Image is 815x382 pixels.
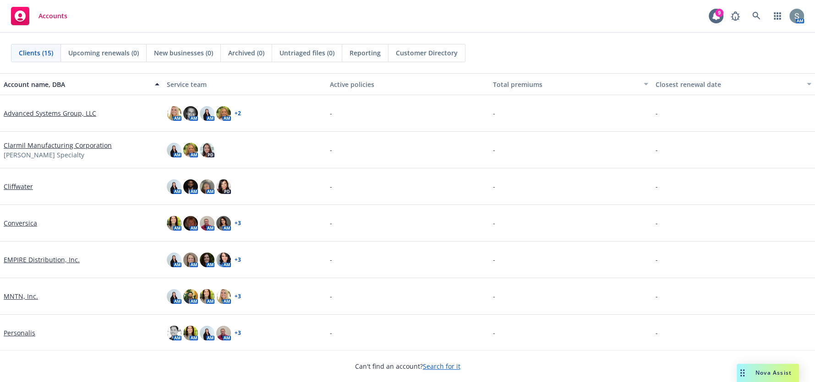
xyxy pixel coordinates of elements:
span: - [330,328,332,338]
img: photo [167,289,181,304]
img: photo [167,143,181,157]
a: Cliffwater [4,182,33,191]
div: Active policies [330,80,486,89]
img: photo [183,106,198,121]
a: Search for it [423,362,460,371]
span: - [330,108,332,118]
span: Nova Assist [755,369,792,377]
div: Drag to move [737,364,748,382]
span: Accounts [38,12,67,20]
img: photo [183,326,198,340]
span: - [656,182,658,191]
span: - [492,182,495,191]
img: photo [167,326,181,340]
span: - [656,145,658,155]
span: New businesses (0) [154,48,213,58]
span: - [330,291,332,301]
a: Clarmil Manufacturing Corporation [4,140,112,150]
span: - [330,145,332,155]
span: Upcoming renewals (0) [68,48,139,58]
button: Active policies [326,73,489,95]
a: MNTN, Inc. [4,291,38,301]
span: - [492,145,495,155]
img: photo [183,289,198,304]
span: Reporting [350,48,381,58]
img: photo [216,326,231,340]
img: photo [200,326,214,340]
a: Personalis [4,328,35,338]
span: [PERSON_NAME] Specialty [4,150,84,160]
a: + 2 [235,111,241,116]
span: - [330,182,332,191]
span: Can't find an account? [355,361,460,371]
span: - [492,291,495,301]
img: photo [216,179,231,194]
a: Search [747,7,766,25]
span: - [656,328,658,338]
a: Conversica [4,218,37,228]
a: + 3 [235,257,241,263]
button: Service team [163,73,326,95]
div: Closest renewal date [656,80,801,89]
a: Accounts [7,3,71,29]
span: Clients (15) [19,48,53,58]
img: photo [183,179,198,194]
div: Total premiums [492,80,638,89]
img: photo [183,143,198,157]
span: - [656,108,658,118]
span: - [656,255,658,264]
span: - [492,108,495,118]
img: photo [200,289,214,304]
img: photo [200,253,214,267]
span: - [492,328,495,338]
img: photo [200,216,214,231]
span: Archived (0) [228,48,264,58]
span: - [492,218,495,228]
div: 9 [715,9,723,17]
img: photo [200,179,214,194]
img: photo [167,253,181,267]
img: photo [167,179,181,194]
a: + 3 [235,330,241,336]
a: Advanced Systems Group, LLC [4,108,96,118]
img: photo [216,253,231,267]
img: photo [167,106,181,121]
div: Service team [167,80,323,89]
span: - [656,291,658,301]
img: photo [200,143,214,157]
img: photo [216,289,231,304]
img: photo [216,216,231,231]
div: Account name, DBA [4,80,149,89]
span: - [656,218,658,228]
button: Nova Assist [737,364,799,382]
img: photo [216,106,231,121]
img: photo [167,216,181,231]
span: - [330,218,332,228]
a: + 3 [235,221,241,226]
button: Closest renewal date [652,73,815,95]
img: photo [789,9,804,23]
span: Customer Directory [396,48,458,58]
img: photo [183,216,198,231]
span: - [330,255,332,264]
span: Untriaged files (0) [279,48,334,58]
a: Switch app [768,7,787,25]
a: Report a Bug [726,7,744,25]
a: EMPIRE Distribution, Inc. [4,255,80,264]
img: photo [183,253,198,267]
button: Total premiums [489,73,652,95]
span: - [492,255,495,264]
a: + 3 [235,294,241,299]
img: photo [200,106,214,121]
